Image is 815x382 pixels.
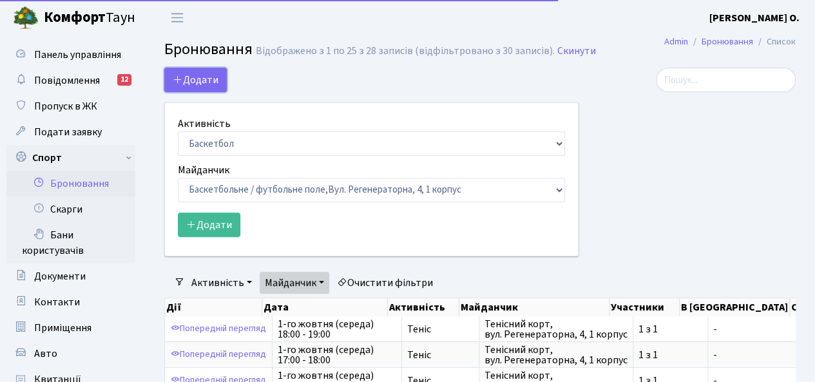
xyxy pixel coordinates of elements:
th: Дата [262,298,387,316]
span: Тенісний корт, вул. Регенераторна, 4, 1 корпус [484,319,628,339]
a: Попередній перегляд [168,345,269,365]
th: Майданчик [459,298,610,316]
span: Теніс [407,350,474,360]
button: Додати [164,68,227,92]
a: Бани користувачів [6,222,135,263]
a: Пропуск в ЖК [6,93,135,119]
a: Панель управління [6,42,135,68]
input: Пошук... [656,68,796,92]
a: Admin [664,35,688,48]
span: Панель управління [34,48,121,62]
a: Приміщення [6,315,135,341]
b: [PERSON_NAME] О. [709,11,800,25]
span: 1-го жовтня (середа) 18:00 - 19:00 [278,319,396,339]
b: Комфорт [44,7,106,28]
label: Активність [178,116,231,131]
a: Документи [6,263,135,289]
button: Переключити навігацію [161,7,193,28]
a: Подати заявку [6,119,135,145]
nav: breadcrumb [645,28,815,55]
div: 12 [117,74,131,86]
a: Бронювання [6,171,135,196]
img: logo.png [13,5,39,31]
a: Контакти [6,289,135,315]
a: Скарги [6,196,135,222]
li: Список [753,35,796,49]
th: Участники [609,298,679,316]
span: 1 з 1 [638,350,702,360]
th: Активність [388,298,459,316]
a: Авто [6,341,135,367]
span: Теніс [407,324,474,334]
span: Бронювання [164,38,253,61]
a: Активність [186,272,257,294]
span: 1-го жовтня (середа) 17:00 - 18:00 [278,345,396,365]
span: Тенісний корт, вул. Регенераторна, 4, 1 корпус [484,345,628,365]
span: Авто [34,347,57,361]
span: Таун [44,7,135,29]
a: Майданчик [260,272,329,294]
a: Бронювання [702,35,753,48]
a: Очистити фільтри [332,272,438,294]
a: [PERSON_NAME] О. [709,10,800,26]
span: Пропуск в ЖК [34,99,97,113]
a: Спорт [6,145,135,171]
span: Документи [34,269,86,283]
th: Дії [165,298,262,316]
span: Приміщення [34,321,91,335]
div: Відображено з 1 по 25 з 28 записів (відфільтровано з 30 записів). [256,45,555,57]
span: 1 з 1 [638,324,702,334]
span: Контакти [34,295,80,309]
a: Попередній перегляд [168,319,269,339]
a: Повідомлення12 [6,68,135,93]
span: Повідомлення [34,73,100,88]
label: Майданчик [178,162,229,178]
a: Скинути [557,45,596,57]
th: В [GEOGRAPHIC_DATA] [680,298,790,316]
span: Подати заявку [34,125,102,139]
button: Додати [178,213,240,237]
